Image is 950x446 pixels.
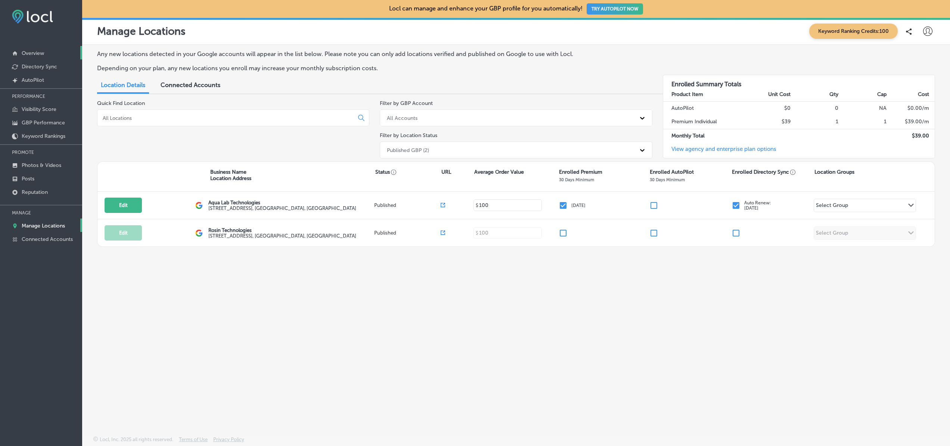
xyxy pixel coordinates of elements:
td: $ 0.00 /m [887,101,935,115]
p: Directory Sync [22,64,57,70]
td: Premium Individual [663,115,743,129]
p: Business Name Location Address [210,169,251,182]
p: Manage Locations [97,25,186,37]
p: 30 Days Minimum [559,177,594,182]
p: Published [374,202,441,208]
p: Aqua Lab Technologies [208,200,356,205]
p: [DATE] [571,203,586,208]
img: fda3e92497d09a02dc62c9cd864e3231.png [12,10,53,24]
div: All Accounts [387,115,417,121]
p: Depending on your plan, any new locations you enroll may increase your monthly subscription costs. [97,65,642,72]
p: Rosin Technologies [208,227,356,233]
td: $39 [743,115,791,129]
p: Locl, Inc. 2025 all rights reserved. [100,437,173,442]
p: 30 Days Minimum [650,177,685,182]
td: Monthly Total [663,129,743,143]
td: AutoPilot [663,101,743,115]
td: 1 [839,115,887,129]
p: Reputation [22,189,48,195]
span: Connected Accounts [161,81,220,89]
p: Location Groups [814,169,854,175]
p: Overview [22,50,44,56]
strong: Product Item [671,91,703,97]
p: Status [375,169,441,175]
p: URL [441,169,451,175]
td: $0 [743,101,791,115]
p: Enrolled Premium [559,169,602,175]
td: NA [839,101,887,115]
button: TRY AUTOPILOT NOW [587,3,643,15]
input: All Locations [102,115,352,121]
div: Select Group [816,202,848,211]
p: Any new locations detected in your Google accounts will appear in the list below. Please note you... [97,50,642,58]
p: Average Order Value [474,169,524,175]
p: Enrolled AutoPilot [650,169,694,175]
p: Keyword Rankings [22,133,65,139]
p: Published [374,230,441,236]
p: Photos & Videos [22,162,61,168]
img: logo [195,229,203,237]
p: GBP Performance [22,120,65,126]
p: Posts [22,176,34,182]
td: $ 39.00 /m [887,115,935,129]
label: [STREET_ADDRESS] , [GEOGRAPHIC_DATA], [GEOGRAPHIC_DATA] [208,205,356,211]
p: $ [476,203,478,208]
label: Filter by GBP Account [380,100,433,106]
button: Edit [105,225,142,241]
th: Unit Cost [743,88,791,102]
span: Keyword Ranking Credits: 100 [809,24,898,39]
th: Cap [839,88,887,102]
p: Connected Accounts [22,236,73,242]
a: View agency and enterprise plan options [663,146,776,158]
label: [STREET_ADDRESS] , [GEOGRAPHIC_DATA], [GEOGRAPHIC_DATA] [208,233,356,239]
td: 0 [791,101,839,115]
label: Filter by Location Status [380,132,437,139]
span: Location Details [101,81,145,89]
a: Privacy Policy [213,437,244,446]
div: Published GBP (2) [387,147,429,153]
p: Enrolled Directory Sync [732,169,796,175]
td: $ 39.00 [887,129,935,143]
p: Auto Renew: [DATE] [744,200,771,211]
p: Manage Locations [22,223,65,229]
th: Cost [887,88,935,102]
p: AutoPilot [22,77,44,83]
label: Quick Find Location [97,100,145,106]
p: Visibility Score [22,106,56,112]
a: Terms of Use [179,437,208,446]
button: Edit [105,198,142,213]
td: 1 [791,115,839,129]
img: logo [195,202,203,209]
th: Qty [791,88,839,102]
h3: Enrolled Summary Totals [663,75,935,88]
